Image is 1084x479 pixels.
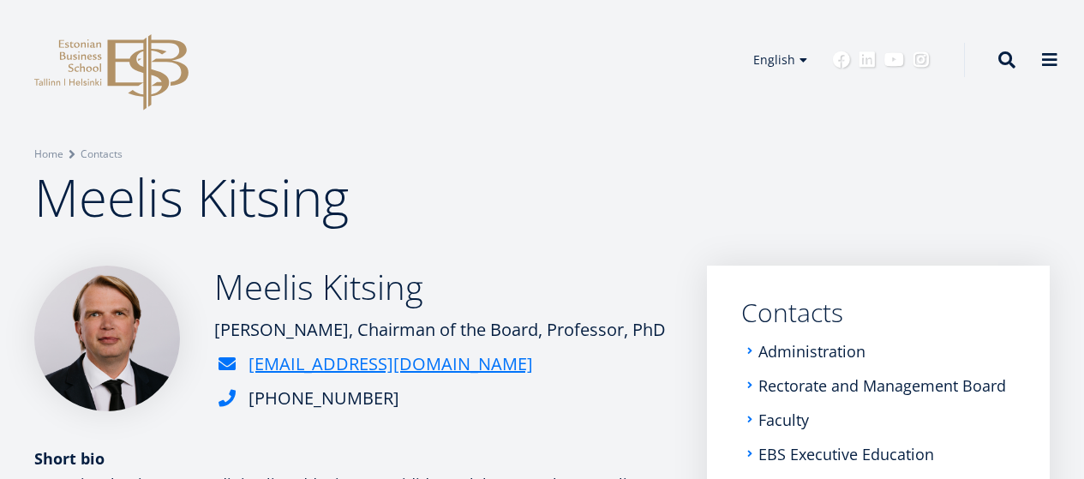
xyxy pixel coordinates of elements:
a: Rectorate and Management Board [758,377,1006,394]
a: Home [34,146,63,163]
a: Instagram [913,51,930,69]
a: Administration [758,343,865,360]
div: [PHONE_NUMBER] [249,386,399,411]
div: Short bio [34,446,673,471]
div: [PERSON_NAME], Chairman of the Board, Professor, PhD [214,317,666,343]
span: Meelis Kitsing [34,162,349,232]
img: Meelis Kitsing [34,266,180,411]
a: Youtube [884,51,904,69]
a: EBS Executive Education [758,446,934,463]
a: [EMAIL_ADDRESS][DOMAIN_NAME] [249,351,533,377]
a: Linkedin [859,51,876,69]
a: Faculty [758,411,809,428]
h2: Meelis Kitsing [214,266,666,308]
a: Contacts [741,300,1015,326]
a: Contacts [81,146,123,163]
a: Facebook [833,51,850,69]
